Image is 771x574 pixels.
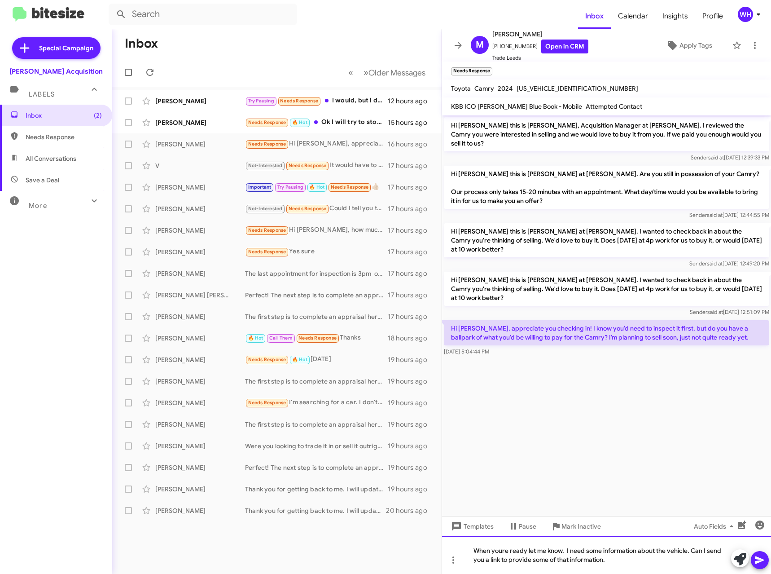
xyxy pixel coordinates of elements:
div: [PERSON_NAME] [155,334,245,343]
span: [DATE] 5:04:44 PM [444,348,489,355]
div: The last appointment for inspection is 3pm on weekdays and 1pm on Saturdays. [245,269,388,278]
span: (2) [94,111,102,120]
div: [PERSON_NAME] [155,118,245,127]
div: 17 hours ago [388,161,434,170]
span: Trade Leads [492,53,588,62]
div: 19 hours ago [388,442,434,450]
div: [PERSON_NAME] [155,355,245,364]
div: 19 hours ago [388,398,434,407]
div: [PERSON_NAME] [155,204,245,213]
div: 17 hours ago [388,226,434,235]
button: Next [358,63,431,82]
span: Needs Response [331,184,369,190]
button: Auto Fields [687,518,744,534]
div: 18 hours ago [388,334,434,343]
a: Inbox [578,3,611,29]
div: Could I tell you the issue that way I do t have to drive done there a get a different values? [245,203,388,214]
div: [PERSON_NAME] [155,485,245,494]
a: Open in CRM [541,40,588,53]
a: Calendar [611,3,655,29]
div: [PERSON_NAME] [155,247,245,256]
span: Needs Response [298,335,337,341]
span: said at [707,309,723,315]
span: Sender [DATE] 12:39:33 PM [691,154,769,161]
span: Mark Inactive [561,518,601,534]
span: [PHONE_NUMBER] [492,40,588,53]
span: Needs Response [248,357,286,362]
div: 17 hours ago [388,183,434,192]
span: Sender [DATE] 12:51:09 PM [690,309,769,315]
span: Needs Response [248,119,286,125]
span: Try Pausing [277,184,303,190]
span: Not-Interested [248,163,283,168]
div: 17 hours ago [388,204,434,213]
div: Perfect! The next step is to complete an appraisal. Once complete, we can make you an offer. Are ... [245,291,388,300]
span: Inbox [26,111,102,120]
div: 👍🏼 [245,182,388,192]
span: said at [707,260,723,267]
span: Special Campaign [39,44,93,53]
div: 17 hours ago [388,291,434,300]
div: [PERSON_NAME] [155,226,245,235]
div: I'm searching for a car. I don't have one to sell. Thanks for your inquiry [245,397,388,408]
span: Camry [474,84,494,93]
div: Thank you for getting back to me. I will update my records. [245,485,388,494]
span: said at [707,212,723,218]
a: Special Campaign [12,37,101,59]
span: Needs Response [26,132,102,141]
p: Hi [PERSON_NAME] this is [PERSON_NAME], Acquisition Manager at [PERSON_NAME]. I reviewed the Camr... [444,117,769,151]
span: Needs Response [280,98,318,104]
span: » [364,67,368,78]
div: I would, but i dont think I'd be ready to sell until like October [245,96,388,106]
small: Needs Response [451,67,492,75]
span: More [29,202,47,210]
span: said at [708,154,724,161]
div: Yes sure [245,247,388,257]
div: When youre ready let me know. I need some information about the vehicle. Can I send you a link to... [442,536,771,574]
div: 17 hours ago [388,312,434,321]
div: The first step is to complete an appraisal here at the dealership. Once we complete an inspection... [245,312,388,321]
div: It would have to be a truly generous offer for me to even consider [245,160,388,171]
div: [PERSON_NAME] [155,377,245,386]
span: Pause [519,518,536,534]
span: Needs Response [248,249,286,255]
span: M [476,38,484,52]
div: Ok I will try to stop by [DATE]. Do to work I will not be able to make it before then [245,117,388,128]
span: [PERSON_NAME] [492,29,588,40]
button: Mark Inactive [543,518,608,534]
div: The first step is to complete an appraisal here at the dealership. Once we complete an inspection... [245,420,388,429]
span: Call Them [269,335,293,341]
div: [PERSON_NAME] [155,506,245,515]
a: Profile [695,3,730,29]
span: Attempted Contact [586,102,642,110]
span: Templates [449,518,494,534]
span: Needs Response [248,400,286,406]
span: Not-Interested [248,206,283,212]
div: [PERSON_NAME] [155,269,245,278]
span: 🔥 Hot [292,357,307,362]
span: 2024 [498,84,513,93]
span: All Conversations [26,154,76,163]
div: 19 hours ago [388,463,434,472]
span: 🔥 Hot [309,184,324,190]
div: Hi [PERSON_NAME], appreciate you checking in! I know you’d need to inspect it first, but do you h... [245,139,388,149]
div: [PERSON_NAME] [155,140,245,149]
span: Important [248,184,272,190]
div: [PERSON_NAME] [155,442,245,450]
div: 19 hours ago [388,377,434,386]
div: [PERSON_NAME] [155,183,245,192]
span: Needs Response [289,206,327,212]
div: 12 hours ago [388,97,434,106]
span: 🔥 Hot [292,119,307,125]
div: [PERSON_NAME] [155,463,245,472]
div: Were you looking to trade it in or sell it outright? [245,442,388,450]
span: « [348,67,353,78]
div: Perfect! The next step is to complete an appraisal. Once complete, we can make you an offer. Are ... [245,463,388,472]
button: Templates [442,518,501,534]
p: Hi [PERSON_NAME] this is [PERSON_NAME] at [PERSON_NAME]. Are you still in possession of your Camr... [444,166,769,209]
div: [PERSON_NAME] [155,97,245,106]
span: Try Pausing [248,98,274,104]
